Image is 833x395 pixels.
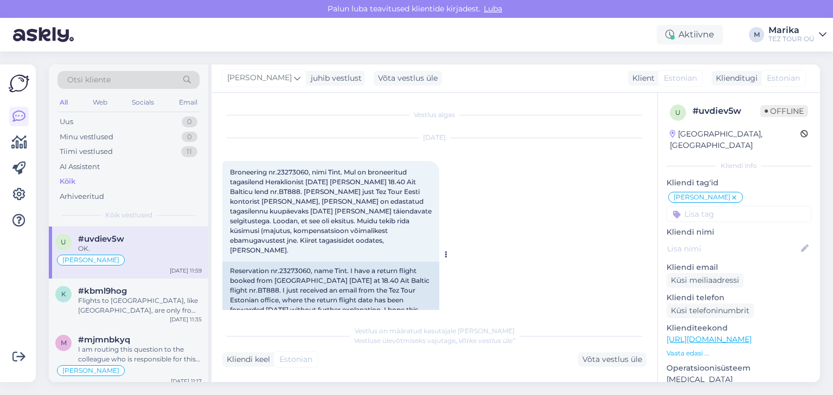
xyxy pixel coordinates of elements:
p: Kliendi tag'id [667,177,811,189]
p: Kliendi email [667,262,811,273]
div: Tiimi vestlused [60,146,113,157]
div: [DATE] 11:35 [170,315,202,323]
div: [DATE] [222,133,646,143]
span: m [61,339,67,347]
div: 0 [182,132,197,143]
span: Offline [760,105,808,117]
span: Estonian [664,73,697,84]
div: 0 [182,116,197,127]
div: M [749,27,764,42]
input: Lisa tag [667,206,811,222]
span: Luba [480,4,505,14]
img: Askly Logo [9,73,29,94]
span: [PERSON_NAME] [62,257,119,263]
p: Operatsioonisüsteem [667,362,811,374]
div: Reservation nr.23273060, name Tint. I have a return flight booked from [GEOGRAPHIC_DATA] [DATE] a... [222,262,439,348]
div: Web [91,95,110,109]
span: [PERSON_NAME] [674,194,731,200]
div: Võta vestlus üle [374,71,442,86]
p: Kliendi nimi [667,226,811,238]
div: Küsi telefoninumbrit [667,303,754,318]
div: Küsi meiliaadressi [667,273,744,288]
div: [GEOGRAPHIC_DATA], [GEOGRAPHIC_DATA] [670,128,800,151]
div: Kõik [60,176,75,187]
div: [DATE] 11:59 [170,267,202,275]
div: Marika [768,26,815,35]
div: TEZ TOUR OÜ [768,35,815,43]
p: [MEDICAL_DATA] [667,374,811,385]
div: Kliendi info [667,161,811,171]
input: Lisa nimi [667,243,799,255]
div: # uvdiev5w [693,105,760,118]
div: OK. [78,244,202,254]
div: Socials [130,95,156,109]
div: Email [177,95,200,109]
span: #mjmnbkyq [78,335,130,345]
span: [PERSON_NAME] [227,72,292,84]
span: #uvdiev5w [78,234,124,244]
div: Klienditugi [712,73,758,84]
p: Klienditeekond [667,322,811,334]
span: Estonian [279,354,312,365]
div: juhib vestlust [306,73,362,84]
div: AI Assistent [60,161,100,172]
span: #kbml9hog [78,286,127,296]
span: u [61,238,66,246]
div: Arhiveeritud [60,191,104,202]
span: Vestluse ülevõtmiseks vajutage [354,336,515,345]
span: Vestlus on määratud kasutajale [PERSON_NAME] [355,327,515,335]
span: Estonian [767,73,800,84]
div: All [57,95,70,109]
span: Kõik vestlused [105,210,152,220]
div: Kliendi keel [222,354,270,365]
div: [DATE] 11:17 [171,377,202,385]
span: Broneering nr.23273060, nimi Tint. Mul on broneeritud tagasilend Heraklionist [DATE] [PERSON_NAME... [230,168,433,254]
span: u [675,108,681,116]
span: k [61,290,66,298]
div: Flights to [GEOGRAPHIC_DATA], like [GEOGRAPHIC_DATA], are only from [GEOGRAPHIC_DATA], [GEOGRAPHI... [78,296,202,315]
div: Võta vestlus üle [578,352,646,367]
div: Aktiivne [657,25,723,44]
div: Klient [628,73,655,84]
div: Minu vestlused [60,132,113,143]
div: Uus [60,116,73,127]
a: [URL][DOMAIN_NAME] [667,334,752,344]
div: 11 [181,146,197,157]
div: I am routing this question to the colleague who is responsible for this topic. The reply might ta... [78,345,202,364]
i: „Võtke vestlus üle” [456,336,515,345]
p: Kliendi telefon [667,292,811,303]
p: Vaata edasi ... [667,348,811,358]
div: Vestlus algas [222,110,646,120]
span: Otsi kliente [67,74,111,86]
a: MarikaTEZ TOUR OÜ [768,26,826,43]
span: [PERSON_NAME] [62,367,119,374]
